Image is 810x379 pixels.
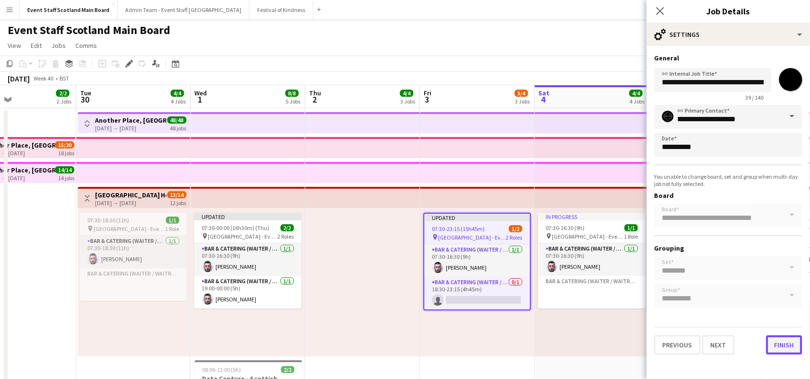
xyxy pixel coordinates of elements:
app-card-role-placeholder: Bar & Catering (Waiter / waitress) [538,276,646,309]
app-job-card: Updated07:30-00:00 (16h30m) (Thu)2/2 [GEOGRAPHIC_DATA] - Event/FOH Staff2 RolesBar & Catering (Wa... [194,213,302,309]
span: 30 [79,94,91,105]
span: 15/20 [55,141,74,149]
span: 14/14 [55,166,74,173]
span: 1 Role [624,233,638,240]
span: 2/2 [56,90,70,97]
app-card-role: Bar & Catering (Waiter / waitress)1/119:00-00:00 (5h)[PERSON_NAME] [194,276,302,309]
h1: Event Staff Scotland Main Board [8,23,170,37]
span: 2/2 [281,366,295,373]
span: Tue [80,89,91,97]
span: 4/4 [630,90,643,97]
span: [GEOGRAPHIC_DATA] - Event/FOH Staff [208,233,278,240]
span: 4/4 [171,90,184,97]
div: 3 Jobs [515,98,530,105]
span: 07:30-23:15 (15h45m) [432,225,485,232]
a: View [4,39,25,52]
span: 2 Roles [278,233,294,240]
div: [DATE] [8,74,30,83]
app-card-role: Bar & Catering (Waiter / waitress)1/107:30-18:30 (11h)[PERSON_NAME] [80,236,187,268]
span: 2 Roles [506,234,523,241]
span: Fri [424,89,432,97]
span: 1 [193,94,207,105]
div: 18 jobs [58,149,74,157]
h3: General [655,54,802,62]
span: 07:30-16:30 (9h) [546,224,585,231]
h3: Job Details [647,5,810,17]
div: [DATE] → [DATE] [95,199,167,207]
div: Updated [425,214,530,221]
app-job-card: Updated07:30-23:15 (15h45m)1/2 [GEOGRAPHIC_DATA] - Event/FOH Staff2 RolesBar & Catering (Waiter /... [424,213,531,310]
button: Festival of Kindness [250,0,313,19]
div: You unable to change board, set and group when multi-day job not fully selected. [655,173,802,187]
div: 4 Jobs [630,98,645,105]
app-card-role-placeholder: Bar & Catering (Waiter / waitress) [80,268,187,301]
span: [GEOGRAPHIC_DATA] - Event/FOH Staff [552,233,624,240]
span: 8/8 [286,90,299,97]
span: 07:30-00:00 (16h30m) (Thu) [202,224,270,231]
span: View [8,41,21,50]
app-job-card: In progress07:30-16:30 (9h)1/1 [GEOGRAPHIC_DATA] - Event/FOH Staff1 RoleBar & Catering (Waiter / ... [538,213,646,309]
span: 1/1 [625,224,638,231]
div: BST [60,75,69,82]
span: 48/48 [167,116,187,124]
span: 13/14 [167,191,187,198]
app-card-role: Bar & Catering (Waiter / waitress)0/118:30-23:15 (4h45m) [425,277,530,310]
button: Event Staff Scotland Main Board [20,0,118,19]
div: 12 jobs [170,198,187,207]
span: 39 / 140 [738,94,772,101]
h3: Grouping [655,244,802,253]
div: 14 jobs [58,173,74,182]
div: 3 Jobs [401,98,416,105]
span: Wed [195,89,207,97]
div: 2 Jobs [57,98,71,105]
button: Admin Team - Event Staff [GEOGRAPHIC_DATA] [118,0,250,19]
button: Next [703,335,735,355]
span: 1/2 [509,225,523,232]
span: 07:30-18:30 (11h) [87,217,129,224]
div: [DATE] → [DATE] [95,125,167,132]
span: 4/4 [400,90,414,97]
h3: Another Place, [GEOGRAPHIC_DATA] - Front of House [95,116,167,125]
span: Week 40 [32,75,56,82]
span: 2 [308,94,322,105]
button: Finish [766,335,802,355]
div: Settings [647,23,810,46]
span: [GEOGRAPHIC_DATA] - Event/FOH Staff [94,225,166,232]
app-job-card: 07:30-18:30 (11h)1/1 [GEOGRAPHIC_DATA] - Event/FOH Staff1 RoleBar & Catering (Waiter / waitress)1... [80,213,187,301]
app-card-role: Bar & Catering (Waiter / waitress)1/107:30-16:30 (9h)[PERSON_NAME] [425,244,530,277]
a: Comms [71,39,101,52]
span: 3 [423,94,432,105]
div: In progress [538,213,646,220]
span: Jobs [51,41,66,50]
span: [GEOGRAPHIC_DATA] - Event/FOH Staff [439,234,506,241]
div: 5 Jobs [286,98,301,105]
app-card-role: Bar & Catering (Waiter / waitress)1/107:30-16:30 (9h)[PERSON_NAME] [194,243,302,276]
button: Previous [655,335,701,355]
span: 2/2 [281,224,294,231]
span: 1/1 [166,217,179,224]
span: 3/4 [515,90,528,97]
span: Sat [539,89,550,97]
span: 4 [537,94,550,105]
div: 48 jobs [170,124,187,132]
h3: [GEOGRAPHIC_DATA] Hotel - Service Staff [95,191,167,199]
h3: Board [655,191,802,200]
a: Edit [27,39,46,52]
span: 1 Role [166,225,179,232]
span: Comms [75,41,97,50]
span: Thu [310,89,322,97]
div: Updated [194,213,302,220]
span: Edit [31,41,42,50]
span: 08:00-13:00 (5h) [202,366,241,373]
div: 4 Jobs [171,98,186,105]
a: Jobs [48,39,70,52]
app-card-role: Bar & Catering (Waiter / waitress)1/107:30-16:30 (9h)[PERSON_NAME] [538,243,646,276]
